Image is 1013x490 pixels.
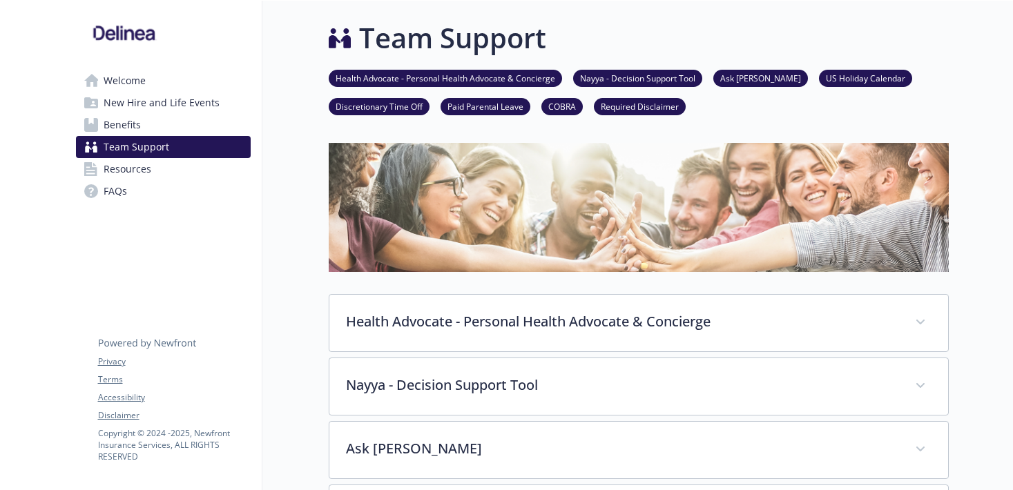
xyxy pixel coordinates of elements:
a: Welcome [76,70,251,92]
span: Resources [104,158,151,180]
a: Benefits [76,114,251,136]
span: Benefits [104,114,141,136]
a: Terms [98,373,250,386]
a: Accessibility [98,391,250,404]
span: New Hire and Life Events [104,92,220,114]
a: US Holiday Calendar [819,71,912,84]
a: Nayya - Decision Support Tool [573,71,702,84]
div: Nayya - Decision Support Tool [329,358,948,415]
div: Health Advocate - Personal Health Advocate & Concierge [329,295,948,351]
a: New Hire and Life Events [76,92,251,114]
a: Discretionary Time Off [329,99,430,112]
a: COBRA [541,99,583,112]
a: FAQs [76,180,251,202]
p: Copyright © 2024 - 2025 , Newfront Insurance Services, ALL RIGHTS RESERVED [98,427,250,462]
p: Ask [PERSON_NAME] [346,438,898,459]
span: FAQs [104,180,127,202]
div: Ask [PERSON_NAME] [329,422,948,478]
span: Team Support [104,136,169,158]
a: Privacy [98,355,250,368]
img: team support page banner [329,143,949,272]
a: Ask [PERSON_NAME] [713,71,808,84]
p: Nayya - Decision Support Tool [346,375,898,395]
a: Health Advocate - Personal Health Advocate & Concierge [329,71,562,84]
a: Required Disclaimer [594,99,686,112]
h1: Team Support [359,17,546,59]
a: Resources [76,158,251,180]
a: Paid Parental Leave [441,99,530,112]
a: Disclaimer [98,409,250,422]
span: Welcome [104,70,146,92]
a: Team Support [76,136,251,158]
p: Health Advocate - Personal Health Advocate & Concierge [346,311,898,332]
